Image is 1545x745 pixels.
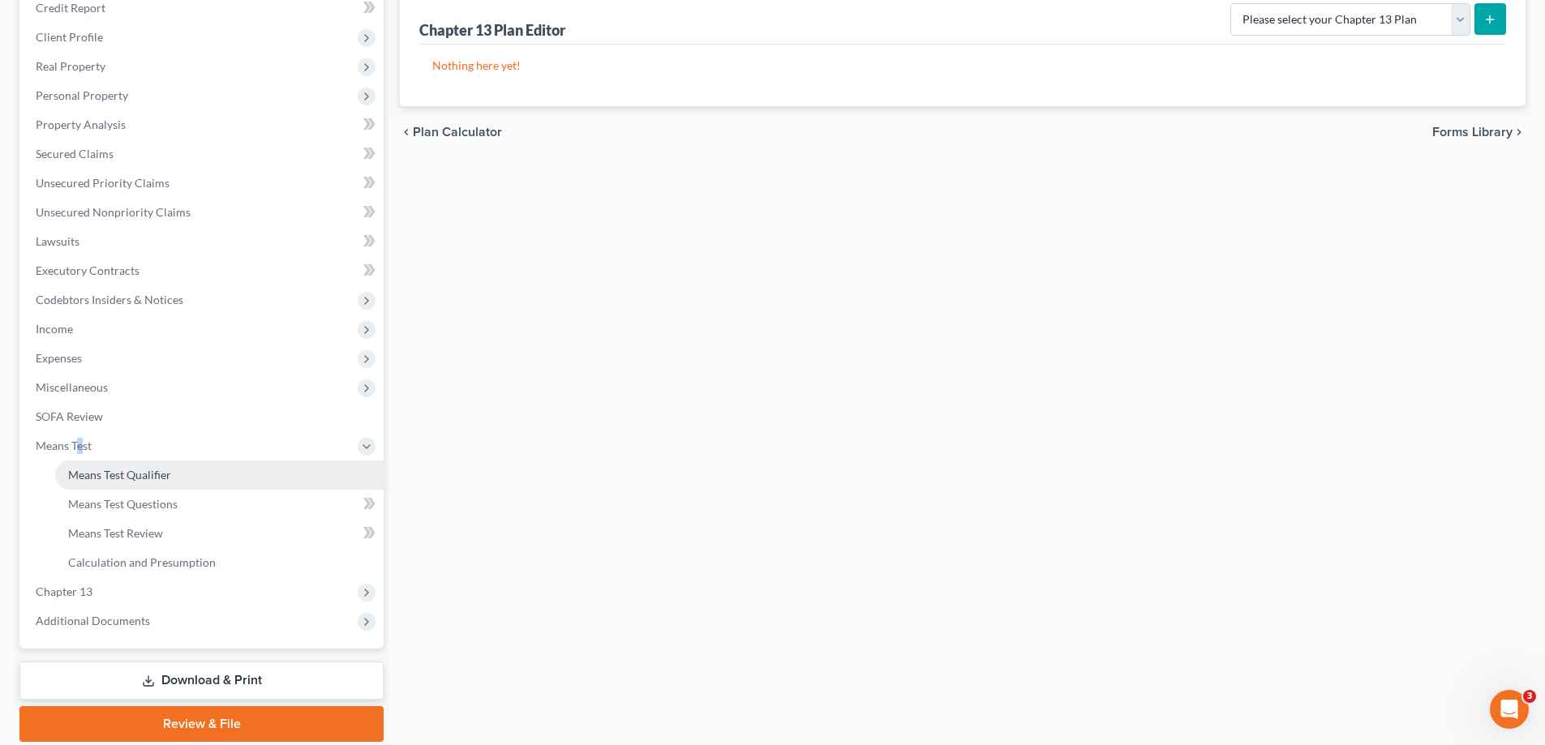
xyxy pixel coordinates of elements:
[36,1,105,15] span: Credit Report
[23,227,384,256] a: Lawsuits
[23,110,384,139] a: Property Analysis
[36,293,183,306] span: Codebtors Insiders & Notices
[36,30,103,44] span: Client Profile
[1490,690,1529,729] iframe: Intercom live chat
[68,526,163,540] span: Means Test Review
[36,118,126,131] span: Property Analysis
[36,205,191,219] span: Unsecured Nonpriority Claims
[55,519,384,548] a: Means Test Review
[36,176,170,190] span: Unsecured Priority Claims
[36,380,108,394] span: Miscellaneous
[400,126,413,139] i: chevron_left
[23,198,384,227] a: Unsecured Nonpriority Claims
[36,584,92,598] span: Chapter 13
[36,409,103,423] span: SOFA Review
[36,234,79,248] span: Lawsuits
[400,126,502,139] button: chevron_left Plan Calculator
[68,468,171,482] span: Means Test Qualifier
[1432,126,1513,139] span: Forms Library
[19,706,384,742] a: Review & File
[19,662,384,700] a: Download & Print
[36,88,128,102] span: Personal Property
[413,126,502,139] span: Plan Calculator
[23,169,384,198] a: Unsecured Priority Claims
[23,402,384,431] a: SOFA Review
[432,58,1493,74] p: Nothing here yet!
[36,59,105,73] span: Real Property
[68,497,178,511] span: Means Test Questions
[55,460,384,490] a: Means Test Qualifier
[55,548,384,577] a: Calculation and Presumption
[36,614,150,627] span: Additional Documents
[1523,690,1536,703] span: 3
[419,20,565,40] div: Chapter 13 Plan Editor
[68,555,216,569] span: Calculation and Presumption
[36,147,114,161] span: Secured Claims
[23,139,384,169] a: Secured Claims
[36,263,139,277] span: Executory Contracts
[36,322,73,336] span: Income
[23,256,384,285] a: Executory Contracts
[1513,126,1526,139] i: chevron_right
[1432,126,1526,139] button: Forms Library chevron_right
[36,351,82,365] span: Expenses
[55,490,384,519] a: Means Test Questions
[36,439,92,452] span: Means Test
